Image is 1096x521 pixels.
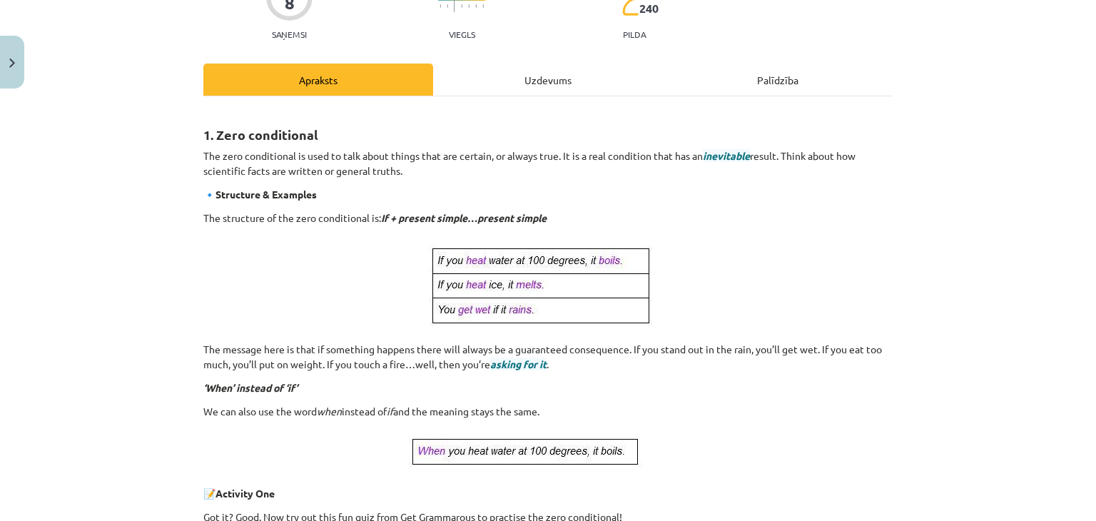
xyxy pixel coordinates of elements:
[703,149,750,162] span: inevitable
[203,148,893,178] p: The zero conditional is used to talk about things that are certain, or always true. It is a real ...
[440,4,441,8] img: icon-short-line-57e1e144782c952c97e751825c79c345078a6d821885a25fce030b3d8c18986b.svg
[623,29,646,39] p: pilda
[203,187,893,202] p: 🔹
[449,29,475,39] p: Viegls
[317,405,342,418] i: when
[203,64,433,96] div: Apraksts
[215,188,317,201] strong: Structure & Examples
[9,59,15,68] img: icon-close-lesson-0947bae3869378f0d4975bcd49f059093ad1ed9edebbc8119c70593378902aed.svg
[203,381,298,394] i: ‘When’ instead of ‘if’
[203,342,893,372] p: The message here is that if something happens there will always be a guaranteed consequence. If y...
[266,29,313,39] p: Saņemsi
[381,211,547,224] i: If + present simple…present simple
[490,358,547,370] span: asking for it
[203,211,893,226] p: The structure of the zero conditional is:
[475,4,477,8] img: icon-short-line-57e1e144782c952c97e751825c79c345078a6d821885a25fce030b3d8c18986b.svg
[387,405,393,418] i: if
[433,64,663,96] div: Uzdevums
[203,486,893,501] p: 📝
[461,4,462,8] img: icon-short-line-57e1e144782c952c97e751825c79c345078a6d821885a25fce030b3d8c18986b.svg
[447,4,448,8] img: icon-short-line-57e1e144782c952c97e751825c79c345078a6d821885a25fce030b3d8c18986b.svg
[203,126,318,143] strong: 1. Zero conditional
[215,487,275,500] strong: Activity One
[663,64,893,96] div: Palīdzība
[482,4,484,8] img: icon-short-line-57e1e144782c952c97e751825c79c345078a6d821885a25fce030b3d8c18986b.svg
[639,2,659,15] span: 240
[203,404,893,419] p: We can also use the word instead of and the meaning stays the same.
[468,4,470,8] img: icon-short-line-57e1e144782c952c97e751825c79c345078a6d821885a25fce030b3d8c18986b.svg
